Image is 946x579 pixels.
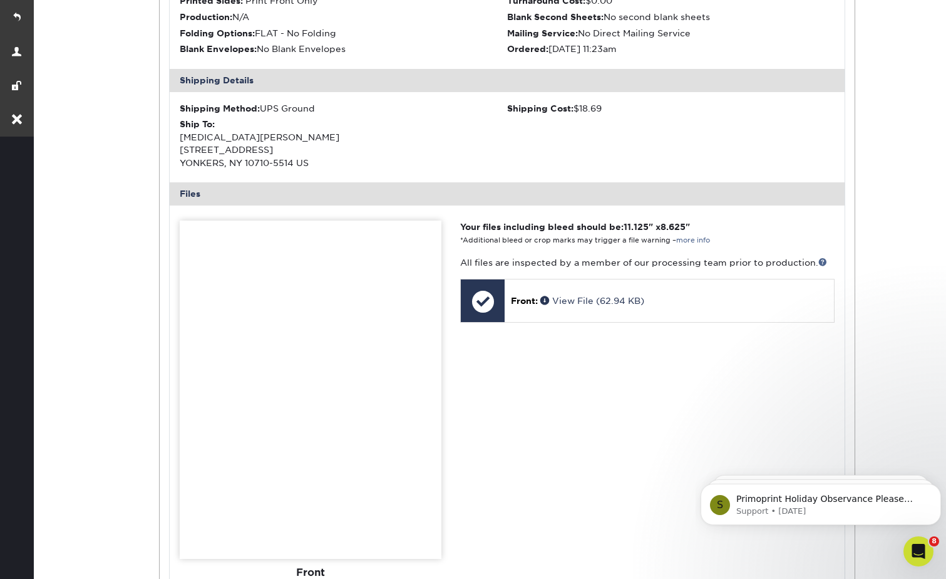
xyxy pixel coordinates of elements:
[180,103,260,113] strong: Shipping Method:
[507,12,604,22] strong: Blank Second Sheets:
[170,182,845,205] div: Files
[540,296,644,306] a: View File (62.94 KB)
[180,11,507,23] li: N/A
[170,69,845,91] div: Shipping Details
[41,48,230,60] p: Message from Support, sent 20w ago
[180,12,232,22] strong: Production:
[507,103,573,113] strong: Shipping Cost:
[676,236,710,244] a: more info
[180,27,507,39] li: FLAT - No Folding
[507,44,548,54] strong: Ordered:
[180,44,257,54] strong: Blank Envelopes:
[180,43,507,55] li: No Blank Envelopes
[180,119,215,129] strong: Ship To:
[180,118,507,169] div: [MEDICAL_DATA][PERSON_NAME] [STREET_ADDRESS] YONKERS, NY 10710-5514 US
[460,222,690,232] strong: Your files including bleed should be: " x "
[507,11,835,23] li: No second blank sheets
[661,222,686,232] span: 8.625
[507,28,578,38] strong: Mailing Service:
[507,27,835,39] li: No Direct Mailing Service
[460,256,834,269] p: All files are inspected by a member of our processing team prior to production.
[41,36,226,159] span: Primoprint Holiday Observance Please note that our customer service and production departments wi...
[903,536,933,566] iframe: Intercom live chat
[507,43,835,55] li: [DATE] 11:23am
[460,236,710,244] small: *Additional bleed or crop marks may trigger a file warning –
[507,102,835,115] div: $18.69
[696,457,946,545] iframe: Intercom notifications message
[511,296,538,306] span: Front:
[624,222,649,232] span: 11.125
[180,102,507,115] div: UPS Ground
[180,28,255,38] strong: Folding Options:
[929,536,939,546] span: 8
